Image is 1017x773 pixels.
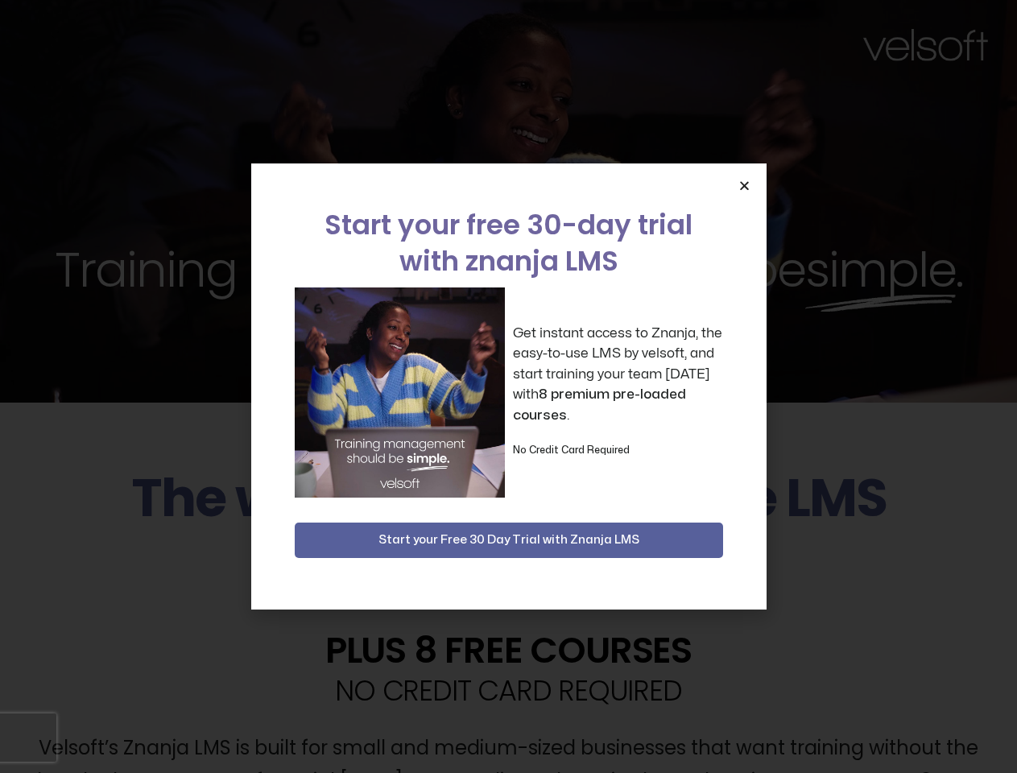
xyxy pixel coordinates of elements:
[738,180,750,192] a: Close
[295,287,505,498] img: a woman sitting at her laptop dancing
[295,207,723,279] h2: Start your free 30-day trial with znanja LMS
[513,445,630,455] strong: No Credit Card Required
[378,531,639,550] span: Start your Free 30 Day Trial with Znanja LMS
[513,323,723,426] p: Get instant access to Znanja, the easy-to-use LMS by velsoft, and start training your team [DATE]...
[295,523,723,558] button: Start your Free 30 Day Trial with Znanja LMS
[513,387,686,422] strong: 8 premium pre-loaded courses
